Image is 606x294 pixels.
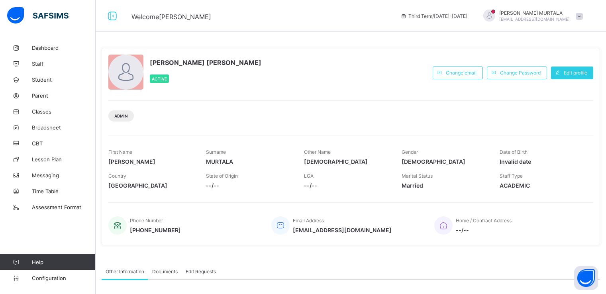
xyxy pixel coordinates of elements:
[108,158,194,165] span: [PERSON_NAME]
[108,182,194,189] span: [GEOGRAPHIC_DATA]
[32,61,96,67] span: Staff
[206,173,238,179] span: State of Origin
[7,7,69,24] img: safsims
[32,76,96,83] span: Student
[564,70,587,76] span: Edit profile
[32,140,96,147] span: CBT
[32,108,96,115] span: Classes
[152,76,167,81] span: Active
[32,204,96,210] span: Assessment Format
[500,182,585,189] span: ACADEMIC
[456,218,512,223] span: Home / Contract Address
[500,149,528,155] span: Date of Birth
[152,269,178,274] span: Documents
[108,149,132,155] span: First Name
[108,173,126,179] span: Country
[402,173,433,179] span: Marital Status
[402,182,487,189] span: Married
[32,275,95,281] span: Configuration
[304,182,390,189] span: --/--
[499,10,570,16] span: [PERSON_NAME] MURTALA
[304,158,390,165] span: [DEMOGRAPHIC_DATA]
[106,269,144,274] span: Other Information
[114,114,128,118] span: Admin
[32,188,96,194] span: Time Table
[130,218,163,223] span: Phone Number
[32,92,96,99] span: Parent
[206,149,226,155] span: Surname
[500,70,541,76] span: Change Password
[293,218,324,223] span: Email Address
[402,149,418,155] span: Gender
[304,149,331,155] span: Other Name
[400,13,467,19] span: session/term information
[186,269,216,274] span: Edit Requests
[456,227,512,233] span: --/--
[293,227,392,233] span: [EMAIL_ADDRESS][DOMAIN_NAME]
[130,227,181,233] span: [PHONE_NUMBER]
[500,173,523,179] span: Staff Type
[206,182,292,189] span: --/--
[499,17,570,22] span: [EMAIL_ADDRESS][DOMAIN_NAME]
[402,158,487,165] span: [DEMOGRAPHIC_DATA]
[32,259,95,265] span: Help
[304,173,314,179] span: LGA
[32,45,96,51] span: Dashboard
[206,158,292,165] span: MURTALA
[446,70,477,76] span: Change email
[150,59,261,67] span: [PERSON_NAME] [PERSON_NAME]
[475,10,587,23] div: SULAYMANMURTALA
[32,172,96,178] span: Messaging
[131,13,211,21] span: Welcome [PERSON_NAME]
[500,158,585,165] span: Invalid date
[32,124,96,131] span: Broadsheet
[32,156,96,163] span: Lesson Plan
[574,266,598,290] button: Open asap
